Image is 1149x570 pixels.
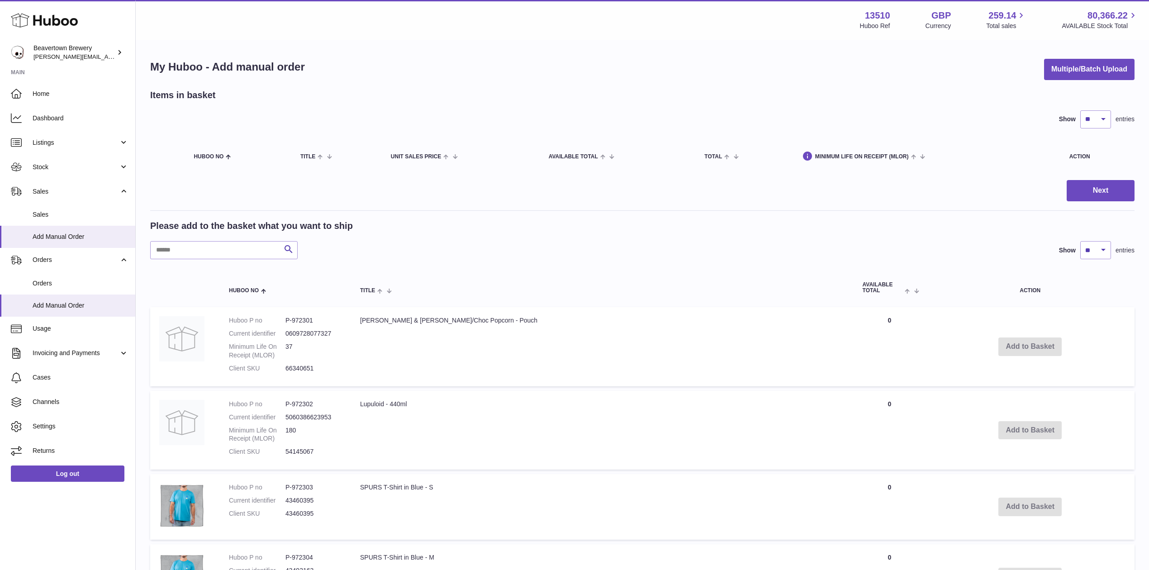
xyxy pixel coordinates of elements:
strong: GBP [931,9,951,22]
a: 259.14 Total sales [986,9,1026,30]
h2: Please add to the basket what you want to ship [150,220,353,232]
span: Total [704,154,722,160]
dt: Current identifier [229,329,285,338]
span: Cases [33,373,128,382]
dt: Client SKU [229,447,285,456]
dd: P-972301 [285,316,342,325]
span: Sales [33,210,128,219]
img: Lupuloid - 440ml [159,400,204,445]
dt: Huboo P no [229,316,285,325]
label: Show [1059,115,1076,123]
span: Listings [33,138,119,147]
td: 0 [854,474,926,540]
td: 0 [854,391,926,470]
dd: 5060386623953 [285,413,342,422]
a: 80,366.22 AVAILABLE Stock Total [1062,9,1138,30]
dd: 54145067 [285,447,342,456]
span: 259.14 [988,9,1016,22]
td: Lupuloid - 440ml [351,391,854,470]
div: Currency [926,22,951,30]
span: Usage [33,324,128,333]
span: Invoicing and Payments [33,349,119,357]
span: Home [33,90,128,98]
th: Action [926,273,1135,303]
span: Add Manual Order [33,233,128,241]
span: [PERSON_NAME][EMAIL_ADDRESS][PERSON_NAME][DOMAIN_NAME] [33,53,230,60]
span: Add Manual Order [33,301,128,310]
dd: 180 [285,426,342,443]
span: 80,366.22 [1087,9,1128,22]
td: [PERSON_NAME] & [PERSON_NAME]/Choc Popcorn - Pouch [351,307,854,386]
span: Stock [33,163,119,171]
dd: 37 [285,342,342,360]
span: Unit Sales Price [391,154,441,160]
dt: Huboo P no [229,400,285,408]
div: Action [1069,154,1125,160]
dt: Current identifier [229,413,285,422]
span: AVAILABLE Total [549,154,598,160]
span: Title [300,154,315,160]
h2: Items in basket [150,89,216,101]
dd: P-972303 [285,483,342,492]
dt: Minimum Life On Receipt (MLOR) [229,342,285,360]
span: Channels [33,398,128,406]
span: Orders [33,256,119,264]
button: Next [1067,180,1135,201]
span: Returns [33,446,128,455]
span: AVAILABLE Stock Total [1062,22,1138,30]
button: Multiple/Batch Upload [1044,59,1135,80]
span: entries [1116,115,1135,123]
h1: My Huboo - Add manual order [150,60,305,74]
label: Show [1059,246,1076,255]
div: Huboo Ref [860,22,890,30]
span: Dashboard [33,114,128,123]
span: Title [360,288,375,294]
td: 0 [854,307,926,386]
dt: Huboo P no [229,553,285,562]
img: Joe & Sephs Caramel/Choc Popcorn - Pouch [159,316,204,361]
img: SPURS T-Shirt in Blue - S [159,483,204,528]
dd: P-972302 [285,400,342,408]
img: Matthew.McCormack@beavertownbrewery.co.uk [11,46,24,59]
span: Huboo no [229,288,259,294]
dd: 66340651 [285,364,342,373]
dd: 43460395 [285,509,342,518]
dt: Huboo P no [229,483,285,492]
span: Total sales [986,22,1026,30]
span: Huboo no [194,154,223,160]
td: SPURS T-Shirt in Blue - S [351,474,854,540]
strong: 13510 [865,9,890,22]
a: Log out [11,465,124,482]
span: Orders [33,279,128,288]
span: entries [1116,246,1135,255]
dd: 43460395 [285,496,342,505]
dd: 0609728077327 [285,329,342,338]
dt: Current identifier [229,496,285,505]
span: Minimum Life On Receipt (MLOR) [815,154,909,160]
dt: Client SKU [229,364,285,373]
dt: Client SKU [229,509,285,518]
span: AVAILABLE Total [863,282,903,294]
span: Settings [33,422,128,431]
dd: P-972304 [285,553,342,562]
span: Sales [33,187,119,196]
dt: Minimum Life On Receipt (MLOR) [229,426,285,443]
div: Beavertown Brewery [33,44,115,61]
